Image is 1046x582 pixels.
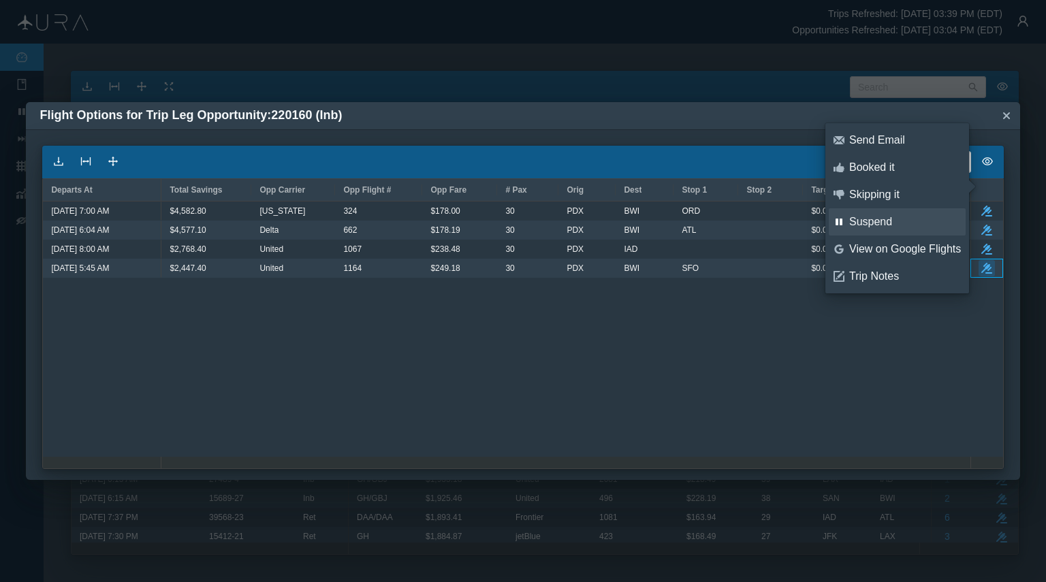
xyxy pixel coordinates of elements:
span: 30 [505,240,514,258]
span: 220160 (Inb) [271,108,342,122]
span: [US_STATE] [259,202,305,220]
span: Orig [567,185,584,195]
span: Opp Flight # [343,185,391,195]
span: Departs At [51,185,92,195]
span: 662 [343,221,357,239]
span: Stop 1 [682,185,707,195]
span: 324 [343,202,357,220]
span: IAD [624,240,637,258]
span: BWI [624,202,639,220]
button: Close [996,106,1017,126]
span: $2,768.40 [170,240,206,258]
span: ORD [682,202,700,220]
span: PDX [567,240,584,258]
span: [DATE] 5:45 AM [51,259,109,277]
span: United [259,240,283,258]
span: Delta [259,221,279,239]
span: Opp Fare [430,185,466,195]
span: Total Savings [170,185,222,195]
span: $4,582.80 [170,202,206,220]
div: Trip Notes [849,269,961,284]
div: Send Email [849,133,961,148]
span: Flight Options for Trip Leg Opportunity: [39,108,342,122]
span: Target Fare [811,185,855,195]
span: PDX [567,259,584,277]
div: Skipping it [849,187,961,202]
span: $249.18 [430,259,460,277]
span: [DATE] 8:00 AM [51,240,109,258]
button: icon: column-width [75,151,97,173]
span: United [259,259,283,277]
span: ATL [682,221,696,239]
span: 1067 [343,240,362,258]
span: BWI [624,221,639,239]
span: [DATE] 7:00 AM [51,202,109,220]
span: Stop 2 [746,185,772,195]
span: 30 [505,259,514,277]
div: Booked it [849,160,961,175]
div: Suspend [849,214,961,229]
span: $2,447.40 [170,259,206,277]
span: $238.48 [430,240,460,258]
span: $0.00 [811,221,831,239]
button: icon: eye [977,151,998,173]
span: [DATE] 6:04 AM [51,221,109,239]
span: $4,577.10 [170,221,206,239]
span: $178.19 [430,221,460,239]
div: View on Google Flights [849,242,961,257]
span: PDX [567,202,584,220]
span: $178.00 [430,202,460,220]
span: PDX [567,221,584,239]
span: Opp Carrier [259,185,305,195]
span: # Pax [505,185,526,195]
span: $0.00 [811,240,831,258]
span: 30 [505,202,514,220]
span: Dest [624,185,641,195]
i: icon: google [834,244,844,255]
button: icon: drag [102,151,124,173]
span: BWI [624,259,639,277]
span: $0.00 [811,202,831,220]
button: icon: download [48,151,69,173]
span: SFO [682,259,699,277]
span: 1164 [343,259,362,277]
span: $0.00 [811,259,831,277]
span: 30 [505,221,514,239]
